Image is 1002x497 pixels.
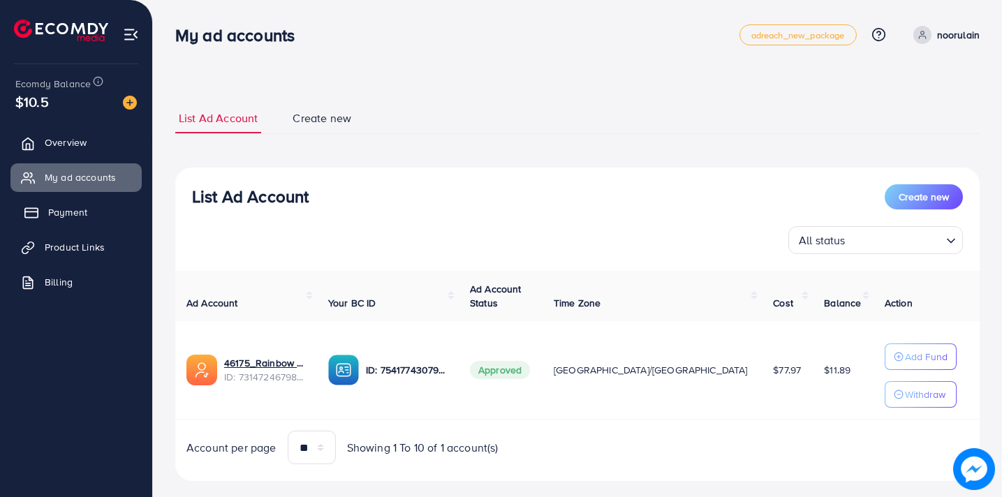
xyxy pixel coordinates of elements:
[739,24,857,45] a: adreach_new_package
[824,296,861,310] span: Balance
[470,282,522,310] span: Ad Account Status
[773,296,793,310] span: Cost
[175,25,306,45] h3: My ad accounts
[45,240,105,254] span: Product Links
[14,20,108,41] img: logo
[470,361,530,379] span: Approved
[885,343,957,370] button: Add Fund
[186,296,238,310] span: Ad Account
[347,440,499,456] span: Showing 1 To 10 of 1 account(s)
[186,355,217,385] img: ic-ads-acc.e4c84228.svg
[850,228,941,251] input: Search for option
[328,355,359,385] img: ic-ba-acc.ded83a64.svg
[10,268,142,296] a: Billing
[788,226,963,254] div: Search for option
[48,205,87,219] span: Payment
[905,348,948,365] p: Add Fund
[293,110,351,126] span: Create new
[192,186,309,207] h3: List Ad Account
[10,233,142,261] a: Product Links
[885,184,963,209] button: Create new
[15,91,49,112] span: $10.5
[10,128,142,156] a: Overview
[953,448,995,490] img: image
[366,362,448,378] p: ID: 7541774307903438866
[554,296,601,310] span: Time Zone
[773,363,801,377] span: $77.97
[10,163,142,191] a: My ad accounts
[905,386,945,403] p: Withdraw
[885,381,957,408] button: Withdraw
[179,110,258,126] span: List Ad Account
[10,198,142,226] a: Payment
[15,77,91,91] span: Ecomdy Balance
[885,296,913,310] span: Action
[45,135,87,149] span: Overview
[186,440,277,456] span: Account per page
[328,296,376,310] span: Your BC ID
[554,363,748,377] span: [GEOGRAPHIC_DATA]/[GEOGRAPHIC_DATA]
[45,170,116,184] span: My ad accounts
[224,356,306,370] a: 46175_Rainbow Mart_1703092077019
[123,27,139,43] img: menu
[796,230,848,251] span: All status
[224,356,306,385] div: <span class='underline'>46175_Rainbow Mart_1703092077019</span></br>7314724679808335874
[824,363,850,377] span: $11.89
[751,31,845,40] span: adreach_new_package
[45,275,73,289] span: Billing
[908,26,980,44] a: noorulain
[937,27,980,43] p: noorulain
[123,96,137,110] img: image
[899,190,949,204] span: Create new
[224,370,306,384] span: ID: 7314724679808335874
